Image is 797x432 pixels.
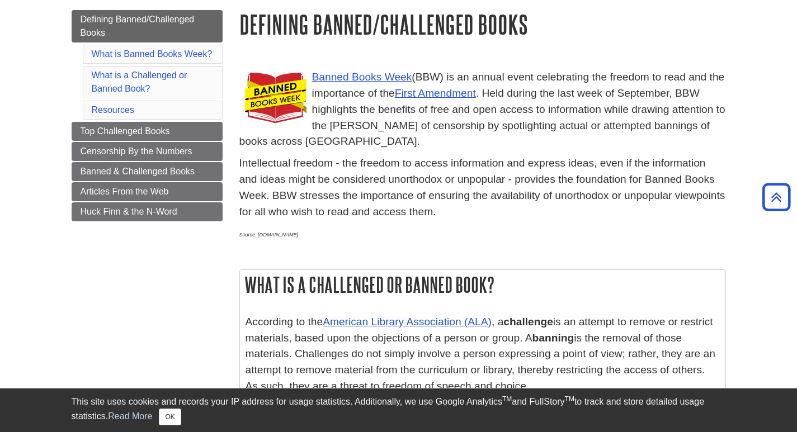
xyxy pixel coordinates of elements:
[395,87,476,99] a: First Amendment
[239,69,726,150] p: (BBW) is an annual event celebrating the freedom to read and the importance of the . Held during ...
[239,232,299,238] em: Source: [DOMAIN_NAME]
[81,146,192,156] span: Censorship By the Numbers
[72,182,223,201] a: Articles From the Web
[81,187,169,196] span: Articles From the Web
[81,15,195,37] span: Defining Banned/Challenged Books
[159,409,181,425] button: Close
[72,162,223,181] a: Banned & Challenged Books
[72,202,223,221] a: Huck Finn & the N-Word
[503,316,553,327] strong: challenge
[81,126,170,136] span: Top Challenged Books
[245,69,306,124] img: Banned Books Week
[72,10,223,221] div: Guide Page Menu
[312,71,412,83] a: Banned Books Week
[758,189,794,205] a: Back to Top
[72,395,726,425] div: This site uses cookies and records your IP address for usage statistics. Additionally, we use Goo...
[92,70,187,93] a: What is a Challenged or Banned Book?
[92,49,213,59] a: What is Banned Books Week?
[240,270,725,300] h2: What is a Challenged or Banned Book?
[108,411,152,421] a: Read More
[565,395,574,403] sup: TM
[239,10,726,39] h1: Defining Banned/Challenged Books
[81,207,177,216] span: Huck Finn & the N-Word
[239,155,726,220] p: Intellectual freedom - the freedom to access information and express ideas, even if the informati...
[502,395,512,403] sup: TM
[72,122,223,141] a: Top Challenged Books
[81,167,195,176] span: Banned & Challenged Books
[92,105,134,115] a: Resources
[72,142,223,161] a: Censorship By the Numbers
[532,332,574,344] strong: banning
[72,10,223,42] a: Defining Banned/Challenged Books
[323,316,492,327] a: American Library Association (ALA)
[246,314,720,395] p: According to the , a is an attempt to remove or restrict materials, based upon the objections of ...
